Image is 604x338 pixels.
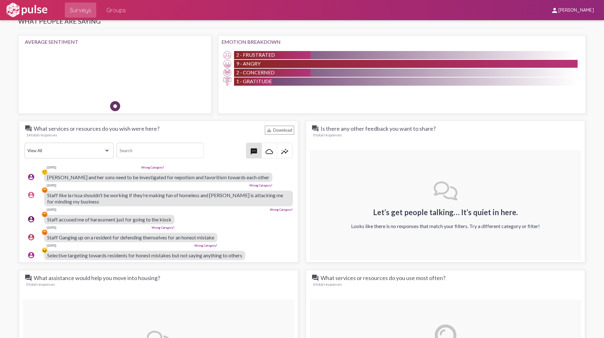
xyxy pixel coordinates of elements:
[47,252,242,258] span: Selective targeting towards residents for honest mistakes but not saying anything to others
[223,51,231,59] img: Frustrated
[42,229,48,235] div: 😡
[42,187,48,193] div: 😡
[281,148,288,155] mat-icon: insights
[551,7,558,14] mat-icon: person
[236,78,272,84] span: 1 - Gratitude
[313,133,581,137] div: 0 total responses
[249,184,272,187] a: Wrong Category?
[311,274,319,282] mat-icon: question_answer
[117,143,204,158] input: Search
[26,282,294,287] div: 0 total responses
[25,125,32,132] mat-icon: question_answer
[42,169,48,175] div: 🤨
[42,211,48,217] div: 😡
[221,39,582,45] div: Emotion Breakdown
[27,215,35,223] mat-icon: account_circle
[42,247,48,253] div: 😖
[265,126,294,135] div: Download
[47,174,269,180] span: [PERSON_NAME] and her sons need to be investigated for nepotism and favoritism towards each other
[106,4,126,16] span: Groups
[25,125,159,132] span: What services or resources do you wish were here?
[250,148,258,155] mat-icon: textsms
[25,274,32,282] mat-icon: question_answer
[236,60,260,66] span: 9 - Angry
[27,173,35,181] mat-icon: account_circle
[47,192,283,204] span: Staff like la rissa shouldn’t be working if they’re making fun of homeless and [PERSON_NAME] is a...
[47,208,56,211] div: [DATE]
[47,226,56,229] div: [DATE]
[26,133,294,137] div: 14 total responses
[101,3,131,18] a: Groups
[311,274,445,282] span: What services or resources do you use most often?
[47,243,56,247] div: [DATE]
[236,69,275,75] span: 2 - Concerned
[25,39,205,45] div: Average Sentiment
[267,128,271,133] mat-icon: Download
[47,216,171,222] span: Staff accused me of harassment just for going to the kiosk
[27,233,35,241] mat-icon: account_circle
[223,69,231,77] img: Concerned
[194,244,217,247] a: Wrong Category?
[47,234,214,240] span: Staff Ganging up on a resident for defending themselves for an honest mistake
[70,4,91,16] span: Surveys
[155,51,174,70] img: Happy
[27,251,35,259] mat-icon: account_circle
[27,191,35,199] mat-icon: account_circle
[65,3,96,18] a: Surveys
[223,77,231,85] img: Gratitude
[236,52,275,58] span: 2 - Frustrated
[152,226,175,229] a: Wrong Category?
[5,2,48,18] img: white-logo.svg
[313,282,581,287] div: 0 total responses
[141,166,164,169] a: Wrong Category?
[270,208,293,211] a: Wrong Category?
[47,165,56,169] div: [DATE]
[546,4,599,16] button: [PERSON_NAME]
[18,17,586,28] h3: What people are saying
[266,148,273,155] mat-icon: cloud_queue
[351,208,540,217] h2: Let’s get people talking… It’s quiet in here.
[311,125,319,132] mat-icon: question_answer
[311,125,436,132] span: Is there any other feedback you want to share?
[223,60,231,68] img: Angry
[351,223,540,229] div: Looks like there is no responses that match your filters. Try a different category or filter!
[25,274,160,282] span: What assistance would help you move into housing?
[47,183,56,187] div: [DATE]
[558,8,594,13] span: [PERSON_NAME]
[434,181,457,200] img: svg+xml;base64,PHN2ZyB4bWxucz0iaHR0cDovL3d3dy53My5vcmcvMjAwMC9zdmciIHZpZXdCb3g9IjAgMCA2NDAgNTEyIj...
